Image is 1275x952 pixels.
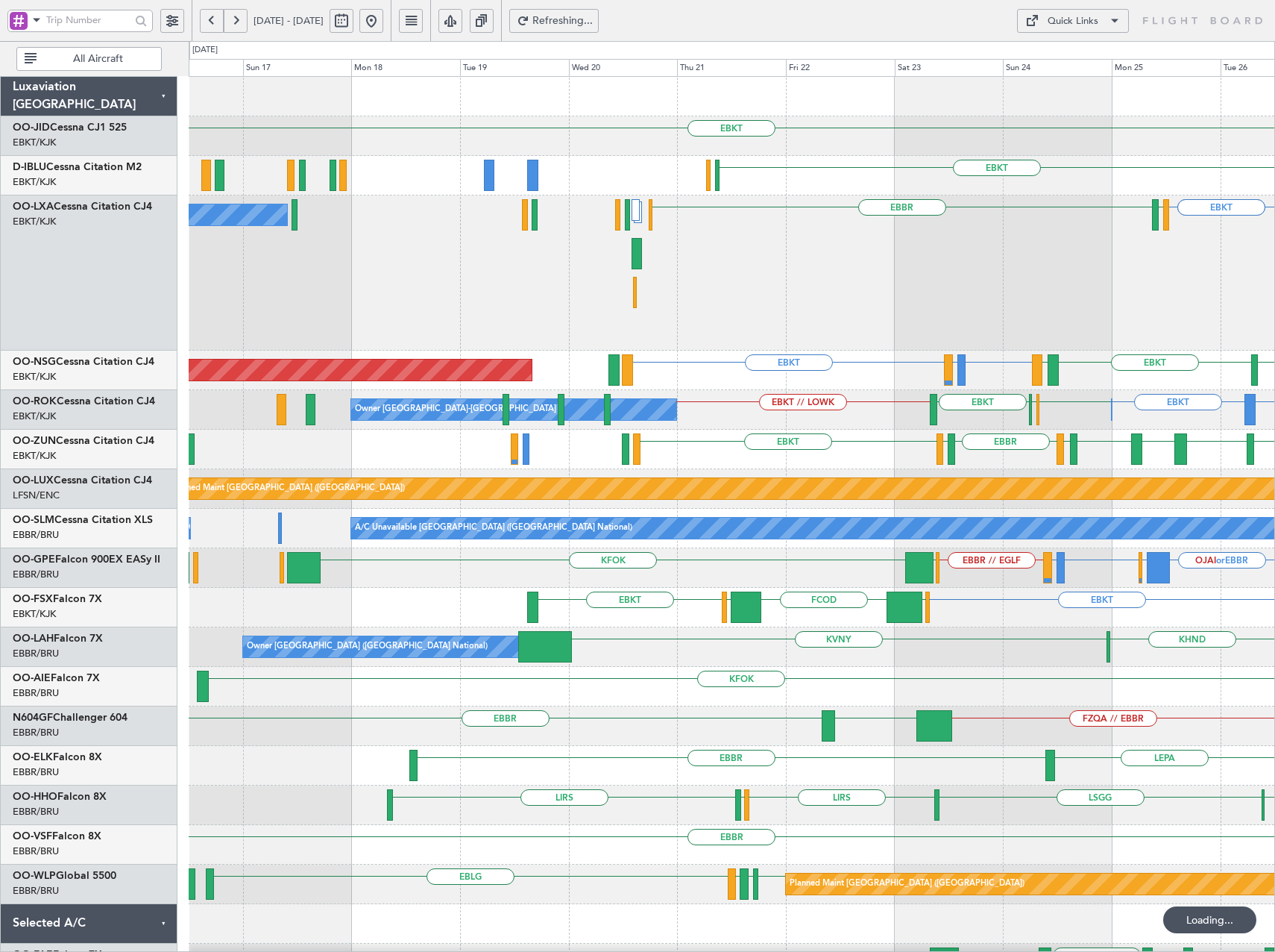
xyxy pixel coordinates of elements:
[13,528,59,542] a: EBBR/BRU
[509,9,599,33] button: Refreshing...
[1163,906,1256,933] div: Loading...
[13,713,127,723] a: N604GFChallenger 604
[13,607,56,621] a: EBKT/KJK
[13,122,50,133] span: OO-JID
[1112,59,1221,77] div: Mon 25
[16,47,162,71] button: All Aircraft
[13,633,54,644] span: OO-LAH
[13,845,59,858] a: EBBR/BRU
[1048,14,1098,29] div: Quick Links
[355,398,556,421] div: Owner [GEOGRAPHIC_DATA]-[GEOGRAPHIC_DATA]
[13,162,142,172] a: D-IBLUCessna Citation M2
[13,475,54,486] span: OO-LUX
[13,396,57,407] span: OO-ROK
[247,636,488,658] div: Owner [GEOGRAPHIC_DATA] ([GEOGRAPHIC_DATA] National)
[13,765,59,779] a: EBBR/BRU
[895,59,1004,77] div: Sat 23
[532,16,594,26] span: Refreshing...
[13,831,52,842] span: OO-VSF
[13,370,56,383] a: EBKT/KJK
[13,673,51,683] span: OO-AIE
[13,489,60,502] a: LFSN/ENC
[13,436,56,446] span: OO-ZUN
[13,726,59,739] a: EBBR/BRU
[13,175,56,189] a: EBKT/KJK
[13,686,59,700] a: EBBR/BRU
[13,568,59,581] a: EBBR/BRU
[13,647,59,660] a: EBBR/BRU
[13,792,107,802] a: OO-HHOFalcon 8X
[351,59,460,77] div: Mon 18
[13,515,153,525] a: OO-SLMCessna Citation XLS
[355,517,632,539] div: A/C Unavailable [GEOGRAPHIC_DATA] ([GEOGRAPHIC_DATA] National)
[13,436,154,446] a: OO-ZUNCessna Citation CJ4
[40,54,157,64] span: All Aircraft
[13,673,100,683] a: OO-AIEFalcon 7X
[13,633,103,644] a: OO-LAHFalcon 7X
[13,475,152,486] a: OO-LUXCessna Citation CJ4
[13,449,56,463] a: EBKT/KJK
[13,713,53,723] span: N604GF
[13,215,56,228] a: EBKT/KJK
[786,59,895,77] div: Fri 22
[13,752,53,762] span: OO-ELK
[13,357,56,367] span: OO-NSG
[13,410,56,423] a: EBKT/KJK
[460,59,569,77] div: Tue 19
[192,44,218,57] div: [DATE]
[13,805,59,818] a: EBBR/BRU
[1017,9,1129,33] button: Quick Links
[677,59,786,77] div: Thu 21
[13,554,160,565] a: OO-GPEFalcon 900EX EASy II
[13,515,54,525] span: OO-SLM
[13,884,59,898] a: EBBR/BRU
[13,554,55,565] span: OO-GPE
[1003,59,1112,77] div: Sun 24
[13,752,102,762] a: OO-ELKFalcon 8X
[13,136,56,149] a: EBKT/KJK
[13,201,152,212] a: OO-LXACessna Citation CJ4
[13,162,46,172] span: D-IBLU
[13,871,56,881] span: OO-WLP
[13,792,57,802] span: OO-HHO
[569,59,678,77] div: Wed 20
[170,477,405,500] div: Planned Maint [GEOGRAPHIC_DATA] ([GEOGRAPHIC_DATA])
[13,122,127,133] a: OO-JIDCessna CJ1 525
[254,14,324,28] span: [DATE] - [DATE]
[13,594,102,604] a: OO-FSXFalcon 7X
[243,59,352,77] div: Sun 17
[46,9,130,31] input: Trip Number
[790,873,1024,895] div: Planned Maint [GEOGRAPHIC_DATA] ([GEOGRAPHIC_DATA])
[13,594,53,604] span: OO-FSX
[13,201,54,212] span: OO-LXA
[13,871,116,881] a: OO-WLPGlobal 5500
[13,831,101,842] a: OO-VSFFalcon 8X
[13,396,155,407] a: OO-ROKCessna Citation CJ4
[13,357,154,367] a: OO-NSGCessna Citation CJ4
